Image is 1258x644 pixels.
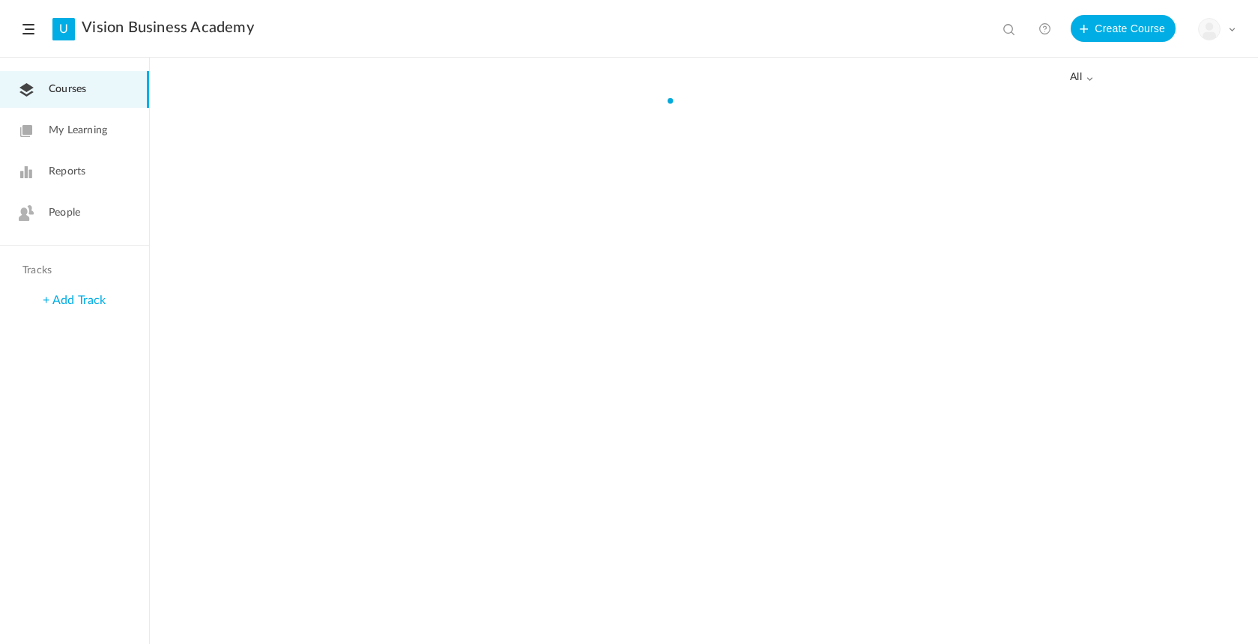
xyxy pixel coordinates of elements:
[82,19,254,37] a: Vision Business Academy
[1071,15,1176,42] button: Create Course
[1199,19,1220,40] img: user-image.png
[49,164,85,180] span: Reports
[49,205,80,221] span: People
[43,294,106,306] a: + Add Track
[49,123,107,139] span: My Learning
[49,82,86,97] span: Courses
[22,264,123,277] h4: Tracks
[1070,71,1094,84] span: all
[52,18,75,40] a: U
